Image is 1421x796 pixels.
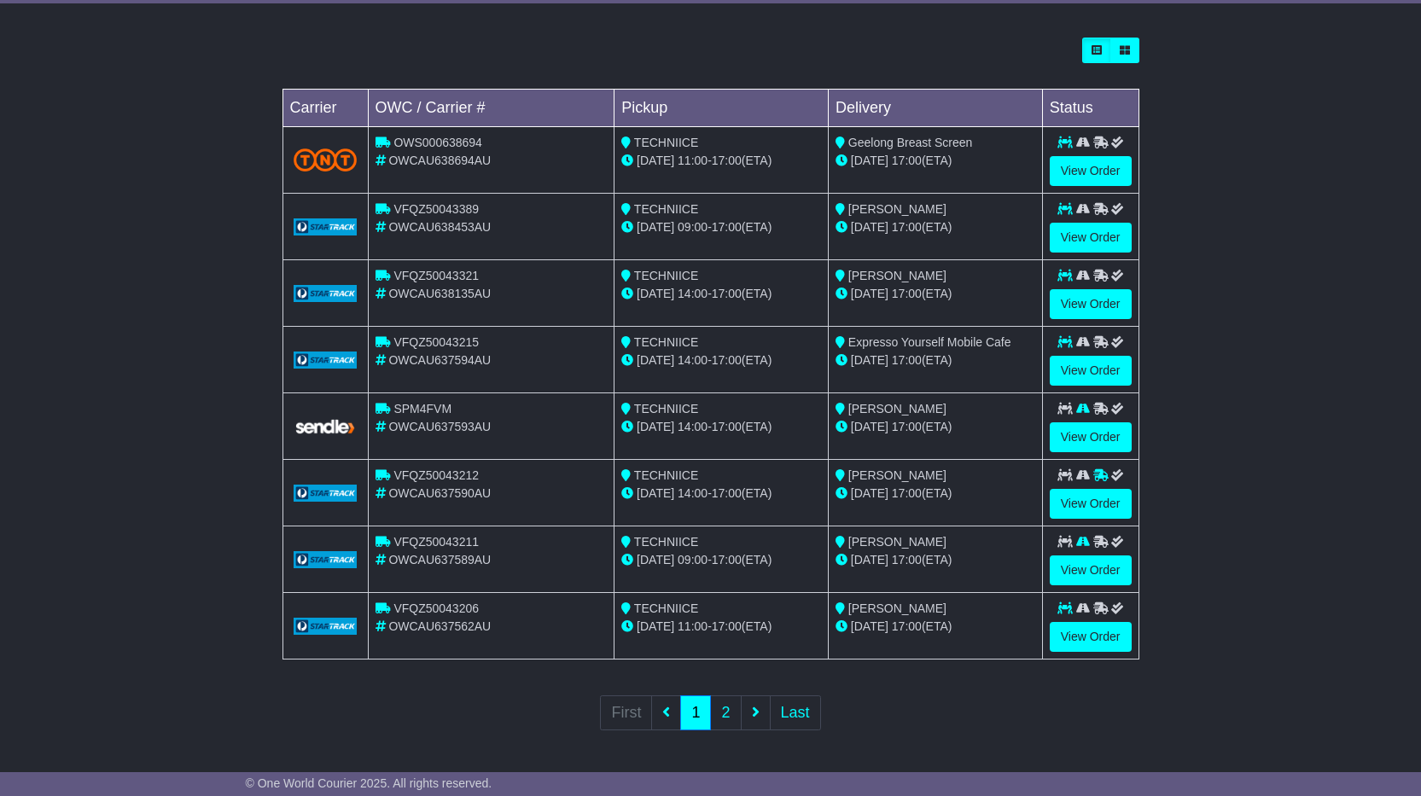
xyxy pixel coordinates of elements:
[294,218,358,235] img: GetCarrierServiceLogo
[294,618,358,635] img: GetCarrierServiceLogo
[848,269,946,282] span: [PERSON_NAME]
[851,486,888,500] span: [DATE]
[892,287,922,300] span: 17:00
[678,486,708,500] span: 14:00
[680,695,711,730] a: 1
[634,269,698,282] span: TECHNIICE
[712,619,742,633] span: 17:00
[294,485,358,502] img: GetCarrierServiceLogo
[1050,555,1132,585] a: View Order
[836,285,1035,303] div: (ETA)
[634,468,698,482] span: TECHNIICE
[634,402,698,415] span: TECHNIICE
[614,90,829,127] td: Pickup
[637,154,674,167] span: [DATE]
[388,154,491,167] span: OWCAU638694AU
[836,152,1035,170] div: (ETA)
[712,486,742,500] span: 17:00
[393,269,479,282] span: VFQZ50043321
[388,486,491,500] span: OWCAU637590AU
[393,335,479,349] span: VFQZ50043215
[368,90,614,127] td: OWC / Carrier #
[1050,156,1132,186] a: View Order
[678,154,708,167] span: 11:00
[621,485,821,503] div: - (ETA)
[678,420,708,433] span: 14:00
[712,353,742,367] span: 17:00
[393,468,479,482] span: VFQZ50043212
[393,535,479,549] span: VFQZ50043211
[388,220,491,234] span: OWCAU638453AU
[836,218,1035,236] div: (ETA)
[892,486,922,500] span: 17:00
[388,287,491,300] span: OWCAU638135AU
[621,218,821,236] div: - (ETA)
[393,136,482,149] span: OWS000638694
[393,601,479,615] span: VFQZ50043206
[712,287,742,300] span: 17:00
[1050,422,1132,452] a: View Order
[1050,356,1132,386] a: View Order
[637,220,674,234] span: [DATE]
[637,287,674,300] span: [DATE]
[246,776,492,790] span: © One World Courier 2025. All rights reserved.
[294,148,358,171] img: TNT_Domestic.png
[851,287,888,300] span: [DATE]
[637,420,674,433] span: [DATE]
[678,553,708,566] span: 09:00
[851,220,888,234] span: [DATE]
[848,601,946,615] span: [PERSON_NAME]
[388,420,491,433] span: OWCAU637593AU
[388,553,491,566] span: OWCAU637589AU
[1050,622,1132,652] a: View Order
[848,402,946,415] span: [PERSON_NAME]
[388,353,491,367] span: OWCAU637594AU
[1050,489,1132,519] a: View Order
[678,287,708,300] span: 14:00
[892,154,922,167] span: 17:00
[892,420,922,433] span: 17:00
[851,619,888,633] span: [DATE]
[634,535,698,549] span: TECHNIICE
[621,352,821,369] div: - (ETA)
[712,154,742,167] span: 17:00
[710,695,741,730] a: 2
[621,618,821,636] div: - (ETA)
[892,353,922,367] span: 17:00
[836,551,1035,569] div: (ETA)
[836,418,1035,436] div: (ETA)
[712,553,742,566] span: 17:00
[1050,289,1132,319] a: View Order
[634,136,698,149] span: TECHNIICE
[393,402,451,415] span: SPM4FVM
[294,285,358,302] img: GetCarrierServiceLogo
[294,551,358,568] img: GetCarrierServiceLogo
[770,695,821,730] a: Last
[836,618,1035,636] div: (ETA)
[637,619,674,633] span: [DATE]
[678,220,708,234] span: 09:00
[282,90,368,127] td: Carrier
[892,220,922,234] span: 17:00
[828,90,1042,127] td: Delivery
[678,353,708,367] span: 14:00
[1050,223,1132,253] a: View Order
[388,619,491,633] span: OWCAU637562AU
[892,619,922,633] span: 17:00
[851,553,888,566] span: [DATE]
[294,352,358,369] img: GetCarrierServiceLogo
[634,601,698,615] span: TECHNIICE
[851,154,888,167] span: [DATE]
[621,152,821,170] div: - (ETA)
[712,220,742,234] span: 17:00
[637,553,674,566] span: [DATE]
[621,551,821,569] div: - (ETA)
[634,202,698,216] span: TECHNIICE
[851,353,888,367] span: [DATE]
[621,418,821,436] div: - (ETA)
[848,535,946,549] span: [PERSON_NAME]
[836,485,1035,503] div: (ETA)
[848,202,946,216] span: [PERSON_NAME]
[637,353,674,367] span: [DATE]
[621,285,821,303] div: - (ETA)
